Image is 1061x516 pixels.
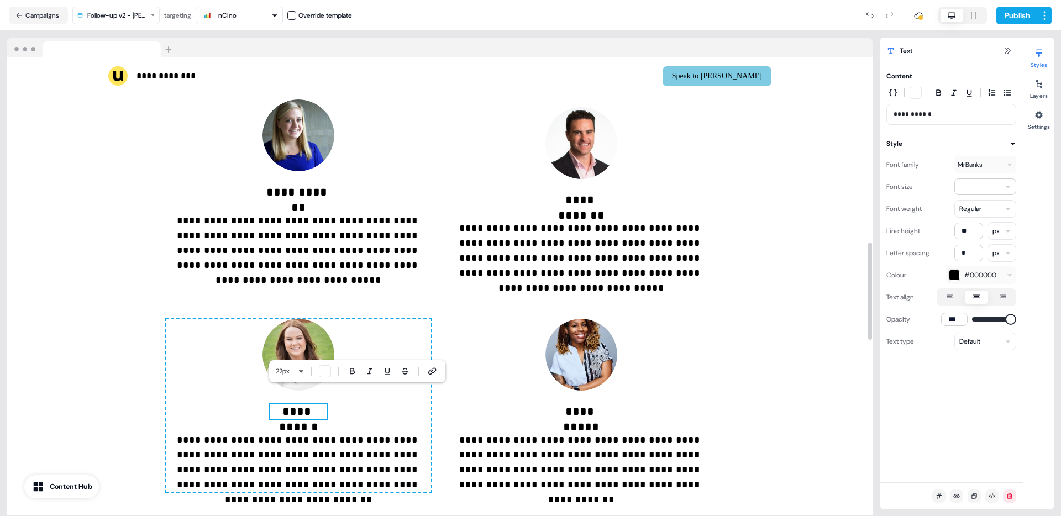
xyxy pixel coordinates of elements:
img: Image [262,319,334,391]
button: Layers [1023,75,1054,99]
div: Style [886,138,902,149]
img: Image [262,99,334,171]
button: Style [886,138,1016,149]
div: Speak to [PERSON_NAME] [444,66,771,86]
span: #000000 [964,270,996,281]
div: Line height [886,222,920,240]
button: Speak to [PERSON_NAME] [663,66,771,86]
span: 22 px [276,366,290,377]
div: Text align [886,288,914,306]
div: Letter spacing [886,244,929,262]
div: Opacity [886,310,910,328]
img: Image [545,319,617,391]
button: Styles [1023,44,1054,69]
div: nCino [218,10,237,21]
div: Content Hub [50,481,92,492]
div: Content [886,71,912,82]
button: 22px [271,365,298,378]
div: Text type [886,333,914,350]
div: Follow-up v2 - [PERSON_NAME] [87,10,146,21]
button: nCino [196,7,283,24]
div: Default [959,336,980,347]
button: MrBanks [954,156,1016,173]
img: Browser topbar [7,38,177,58]
div: MrBanks [958,159,1004,170]
div: Regular [959,203,981,214]
button: Publish [996,7,1037,24]
div: Font weight [886,200,922,218]
button: Campaigns [9,7,68,24]
span: Text [900,45,912,56]
img: Image [545,107,617,179]
div: Colour [886,266,906,284]
div: Font family [886,156,919,173]
button: Content Hub [24,475,99,498]
button: Settings [1023,106,1054,130]
div: px [992,225,1000,236]
div: px [992,248,1000,259]
div: Override template [298,10,352,21]
button: #000000 [946,266,1016,284]
div: Font size [886,178,913,196]
div: targeting [164,10,191,21]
